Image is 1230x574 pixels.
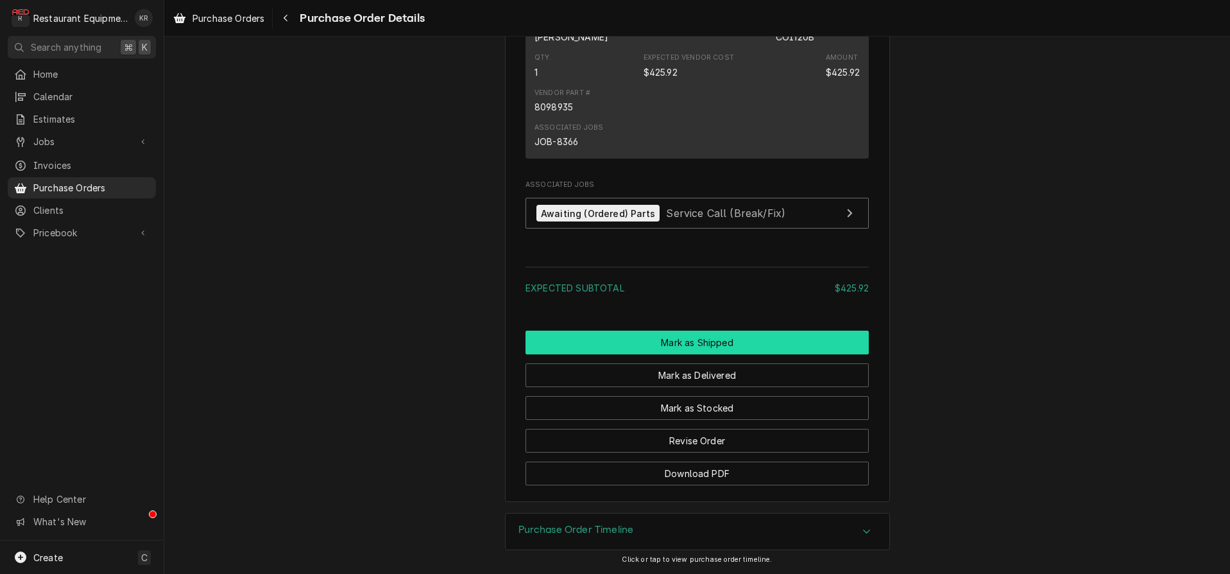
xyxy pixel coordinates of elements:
[192,12,264,25] span: Purchase Orders
[525,262,869,304] div: Amount Summary
[525,198,869,229] a: View Job
[525,453,869,485] div: Button Group Row
[525,331,869,485] div: Button Group
[525,462,869,485] button: Download PDF
[525,429,869,453] button: Revise Order
[534,88,590,98] div: Vendor Part #
[506,514,889,550] div: Accordion Header
[644,65,678,79] div: Expected Vendor Cost
[506,514,889,550] button: Accordion Details Expand Trigger
[826,53,860,78] div: Amount
[12,9,30,27] div: R
[8,36,156,58] button: Search anything⌘K
[33,159,149,172] span: Invoices
[518,524,634,536] h3: Purchase Order Timeline
[33,226,130,239] span: Pricebook
[525,180,869,190] span: Associated Jobs
[33,135,130,148] span: Jobs
[124,40,133,54] span: ⌘
[8,511,156,532] a: Go to What's New
[525,396,869,420] button: Mark as Stocked
[525,281,869,295] div: Subtotal
[534,65,538,79] div: Quantity
[525,180,869,235] div: Associated Jobs
[8,131,156,152] a: Go to Jobs
[534,30,608,44] div: Manufacturer
[826,53,858,63] div: Amount
[525,354,869,387] div: Button Group Row
[33,515,148,528] span: What's New
[525,387,869,420] div: Button Group Row
[835,281,869,295] div: $425.92
[296,10,425,27] span: Purchase Order Details
[33,181,149,195] span: Purchase Orders
[525,331,869,354] button: Mark as Shipped
[12,9,30,27] div: Restaurant Equipment Diagnostics's Avatar
[534,53,552,63] div: Qty.
[534,123,603,133] div: Associated Jobs
[8,155,156,176] a: Invoices
[33,552,63,563] span: Create
[525,420,869,453] div: Button Group Row
[8,86,156,107] a: Calendar
[135,9,153,27] div: Kelli Robinette's Avatar
[33,67,149,81] span: Home
[525,283,624,293] span: Expected Subtotal
[525,331,869,354] div: Button Group Row
[33,112,149,126] span: Estimates
[644,53,734,63] div: Expected Vendor Cost
[666,207,785,220] span: Service Call (Break/Fix)
[644,53,734,78] div: Expected Vendor Cost
[8,489,156,510] a: Go to Help Center
[33,12,128,25] div: Restaurant Equipment Diagnostics
[135,9,153,27] div: KR
[141,551,148,564] span: C
[534,53,552,78] div: Quantity
[8,200,156,221] a: Clients
[776,30,814,44] div: Part Number
[142,40,148,54] span: K
[31,40,101,54] span: Search anything
[8,109,156,130] a: Estimates
[534,135,578,148] div: JOB-8366
[275,8,296,28] button: Navigate back
[8,177,156,198] a: Purchase Orders
[826,65,860,79] div: Amount
[525,363,869,387] button: Mark as Delivered
[33,492,148,506] span: Help Center
[8,64,156,85] a: Home
[622,555,772,564] span: Click or tap to view purchase order timeline.
[168,8,269,29] a: Purchase Orders
[8,222,156,243] a: Go to Pricebook
[33,204,149,217] span: Clients
[505,513,890,550] div: Purchase Order Timeline
[536,205,660,222] div: Awaiting (Ordered) Parts
[33,90,149,103] span: Calendar
[534,100,573,114] div: 8098935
